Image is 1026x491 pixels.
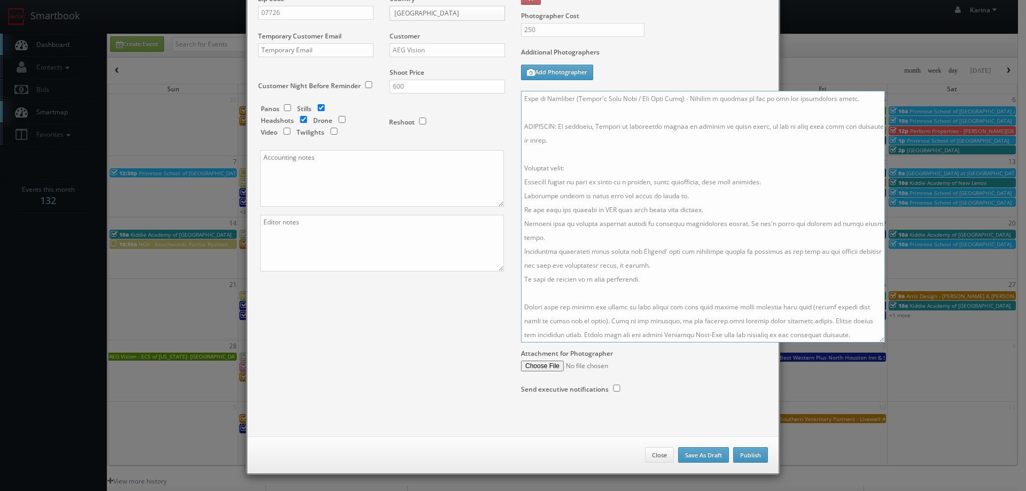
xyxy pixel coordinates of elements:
[390,43,505,57] input: Select a customer
[390,80,505,93] input: Shoot Price
[258,81,361,90] label: Customer Night Before Reminder
[297,104,312,113] label: Stills
[521,23,644,37] input: Photographer Cost
[389,118,415,127] label: Reshoot
[261,128,277,137] label: Video
[645,447,674,463] button: Close
[521,65,593,80] button: Add Photographer
[390,6,505,21] a: [GEOGRAPHIC_DATA]
[258,43,374,57] input: Temporary Email
[261,116,294,125] label: Headshots
[733,447,768,463] button: Publish
[261,104,279,113] label: Panos
[258,32,341,41] label: Temporary Customer Email
[521,385,609,394] label: Send executive notifications
[394,6,491,20] span: [GEOGRAPHIC_DATA]
[390,68,424,77] label: Shoot Price
[513,11,776,20] label: Photographer Cost
[678,447,729,463] button: Save As Draft
[521,349,613,358] label: Attachment for Photographer
[258,6,374,20] input: Zip Code
[521,48,768,62] label: Additional Photographers
[297,128,324,137] label: Twilights
[313,116,332,125] label: Drone
[390,32,420,41] label: Customer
